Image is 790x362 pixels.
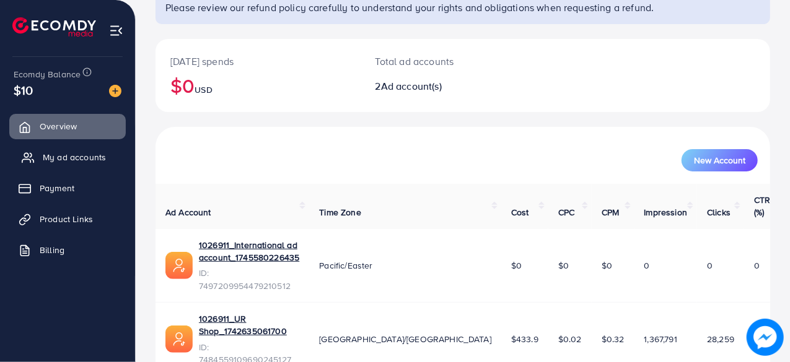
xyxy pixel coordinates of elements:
[165,206,211,218] span: Ad Account
[375,54,499,69] p: Total ad accounts
[9,238,126,262] a: Billing
[109,85,121,97] img: image
[40,213,93,225] span: Product Links
[195,84,212,96] span: USD
[43,151,106,163] span: My ad accounts
[602,206,619,218] span: CPM
[40,182,74,194] span: Payment
[14,81,33,99] span: $10
[694,156,745,165] span: New Account
[40,244,64,256] span: Billing
[754,194,770,218] span: CTR (%)
[40,120,77,132] span: Overview
[12,17,96,37] img: logo
[165,325,193,353] img: ic-ads-acc.e4c84228.svg
[511,333,538,345] span: $433.9
[199,239,299,264] a: 1026911_International ad account_1745580226435
[511,206,529,218] span: Cost
[9,176,126,200] a: Payment
[558,259,569,272] span: $0
[707,333,734,345] span: 28,259
[319,333,491,345] span: [GEOGRAPHIC_DATA]/[GEOGRAPHIC_DATA]
[170,74,346,97] h2: $0
[381,79,442,93] span: Ad account(s)
[375,80,499,92] h2: 2
[319,206,361,218] span: Time Zone
[511,259,522,272] span: $0
[644,259,650,272] span: 0
[644,206,688,218] span: Impression
[199,267,299,292] span: ID: 7497209954479210512
[109,24,123,38] img: menu
[558,206,574,218] span: CPC
[558,333,582,345] span: $0.02
[9,207,126,231] a: Product Links
[747,319,784,356] img: image
[9,114,126,139] a: Overview
[14,68,81,80] span: Ecomdy Balance
[199,312,299,338] a: 1026911_UR Shop_1742635061700
[707,259,713,272] span: 0
[602,333,625,345] span: $0.32
[602,259,612,272] span: $0
[9,145,126,170] a: My ad accounts
[754,259,760,272] span: 0
[682,149,758,171] button: New Account
[319,259,372,272] span: Pacific/Easter
[170,54,346,69] p: [DATE] spends
[165,252,193,279] img: ic-ads-acc.e4c84228.svg
[644,333,677,345] span: 1,367,791
[707,206,731,218] span: Clicks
